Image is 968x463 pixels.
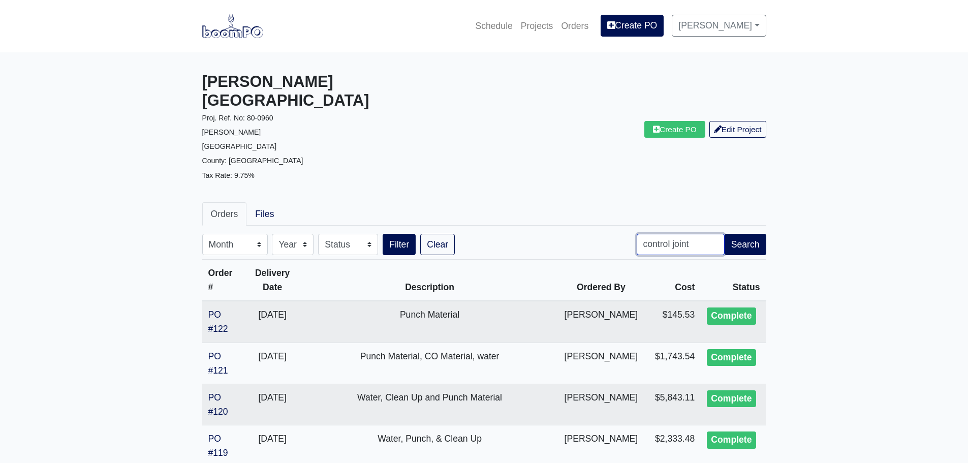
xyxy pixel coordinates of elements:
td: $5,843.11 [644,384,701,425]
th: Ordered By [558,259,644,301]
a: Orders [202,202,247,226]
td: [DATE] [244,301,301,343]
img: boomPO [202,14,263,38]
td: Punch Material [301,301,558,343]
td: $1,743.54 [644,343,701,384]
small: Proj. Ref. No: 80-0960 [202,114,273,122]
button: Search [725,234,766,255]
div: Complete [707,349,756,366]
small: [GEOGRAPHIC_DATA] [202,142,277,150]
a: Edit Project [709,121,766,138]
div: Complete [707,307,756,325]
a: Create PO [601,15,664,36]
a: Files [246,202,283,226]
td: [PERSON_NAME] [558,301,644,343]
small: [PERSON_NAME] [202,128,261,136]
a: PO #120 [208,392,228,417]
button: Filter [383,234,416,255]
a: Create PO [644,121,705,138]
a: PO #121 [208,351,228,376]
a: PO #119 [208,434,228,458]
div: Complete [707,390,756,408]
small: Tax Rate: 9.75% [202,171,255,179]
th: Status [701,259,766,301]
td: [PERSON_NAME] [558,384,644,425]
small: County: [GEOGRAPHIC_DATA] [202,157,303,165]
input: Search [637,234,725,255]
a: Clear [420,234,455,255]
div: Complete [707,431,756,449]
td: $145.53 [644,301,701,343]
td: [DATE] [244,384,301,425]
a: Schedule [471,15,516,37]
a: Orders [557,15,592,37]
a: PO #122 [208,310,228,334]
td: [PERSON_NAME] [558,343,644,384]
h3: [PERSON_NAME] [GEOGRAPHIC_DATA] [202,73,477,110]
a: Projects [517,15,557,37]
td: [DATE] [244,343,301,384]
th: Description [301,259,558,301]
th: Cost [644,259,701,301]
th: Delivery Date [244,259,301,301]
td: Punch Material, CO Material, water [301,343,558,384]
th: Order # [202,259,244,301]
td: Water, Clean Up and Punch Material [301,384,558,425]
a: [PERSON_NAME] [672,15,766,36]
